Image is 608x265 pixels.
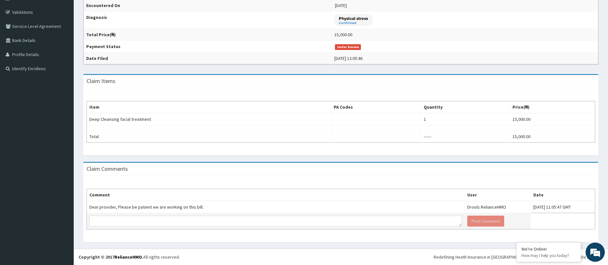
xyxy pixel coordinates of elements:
[84,12,332,29] th: Diagnosis
[421,101,510,113] th: Quantity
[510,101,595,113] th: Price(₦)
[335,3,347,8] span: [DATE]
[465,201,531,213] td: Drools RelianceHMO
[531,189,595,201] th: Date
[531,201,595,213] td: [DATE] 11:05:47 GMT
[334,55,362,62] div: [DATE] 12:05:46
[87,189,465,201] th: Comment
[114,254,142,260] a: RelianceHMO
[510,131,595,143] td: 15,000.00
[465,189,531,201] th: User
[335,44,361,50] span: Under Review
[421,113,510,125] td: 1
[87,201,465,213] td: Dear provider, Please be patient we are working on this bill.
[510,113,595,125] td: 15,000.00
[434,254,603,260] div: Redefining Heath Insurance in [GEOGRAPHIC_DATA] using Telemedicine and Data Science!
[84,41,332,53] th: Payment Status
[521,253,576,258] p: How may I help you today?
[467,216,504,227] button: Post Comment
[87,131,331,143] td: Total
[521,246,576,252] div: We're Online!
[79,254,143,260] strong: Copyright © 2017 .
[87,101,331,113] th: Item
[84,29,332,41] th: Total Price(₦)
[74,249,608,265] footer: All rights reserved.
[87,166,128,172] h3: Claim Comments
[334,31,352,38] div: 15,000.00
[339,16,368,21] p: Physical stress
[87,78,115,84] h3: Claim Items
[84,53,332,64] th: Date Filed
[421,131,510,143] td: ------
[331,101,421,113] th: PA Codes
[339,21,368,25] small: Confirmed
[87,113,331,125] td: Deep Cleansing facial treatment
